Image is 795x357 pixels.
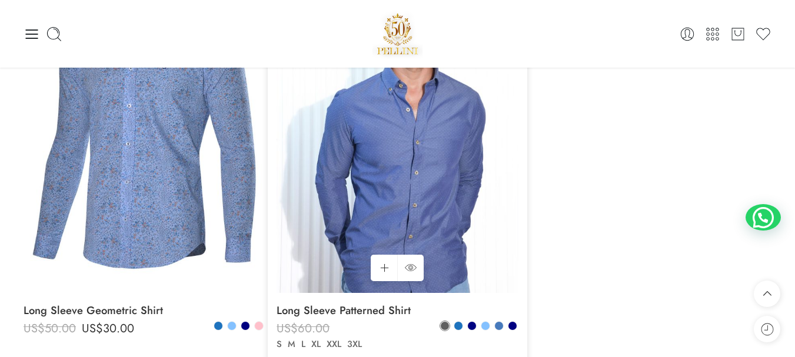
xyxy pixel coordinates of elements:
[277,334,329,351] bdi: 30.00
[82,320,134,337] bdi: 30.00
[277,320,330,337] bdi: 60.00
[285,338,298,351] a: M
[324,338,344,351] a: XXL
[254,321,264,331] a: Pink
[371,255,397,281] a: Select options for “Long Sleeve Patterned Shirt”
[308,338,324,351] a: XL
[755,26,771,42] a: Wishlist
[372,9,423,59] img: Pellini
[679,26,696,42] a: Login / Register
[24,299,265,322] a: Long Sleeve Geometric Shirt
[730,26,746,42] a: Cart
[344,338,365,351] a: 3XL
[24,320,45,337] span: US$
[277,334,298,351] span: US$
[227,321,237,331] a: Light Blue
[213,321,224,331] a: Blue
[240,321,251,331] a: Navy
[298,338,308,351] a: L
[24,320,76,337] bdi: 50.00
[82,320,103,337] span: US$
[274,338,285,351] a: S
[277,320,298,337] span: US$
[277,299,518,322] a: Long Sleeve Patterned Shirt
[440,321,450,331] a: Anthracite
[397,255,424,281] a: QUICK SHOP
[372,9,423,59] a: Pellini -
